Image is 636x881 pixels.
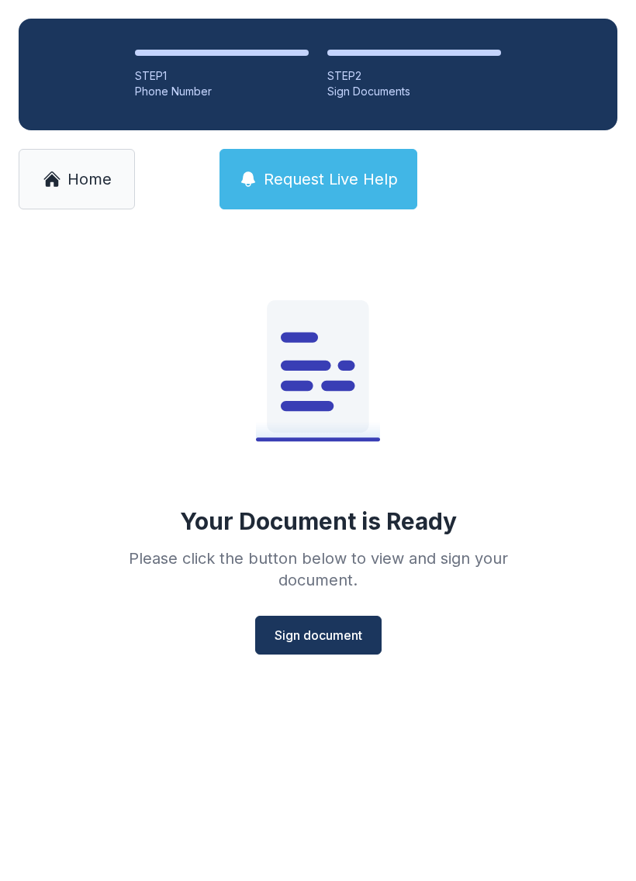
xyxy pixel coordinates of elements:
[275,626,362,644] span: Sign document
[135,68,309,84] div: STEP 1
[67,168,112,190] span: Home
[180,507,457,535] div: Your Document is Ready
[135,84,309,99] div: Phone Number
[95,548,541,591] div: Please click the button below to view and sign your document.
[327,68,501,84] div: STEP 2
[327,84,501,99] div: Sign Documents
[264,168,398,190] span: Request Live Help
